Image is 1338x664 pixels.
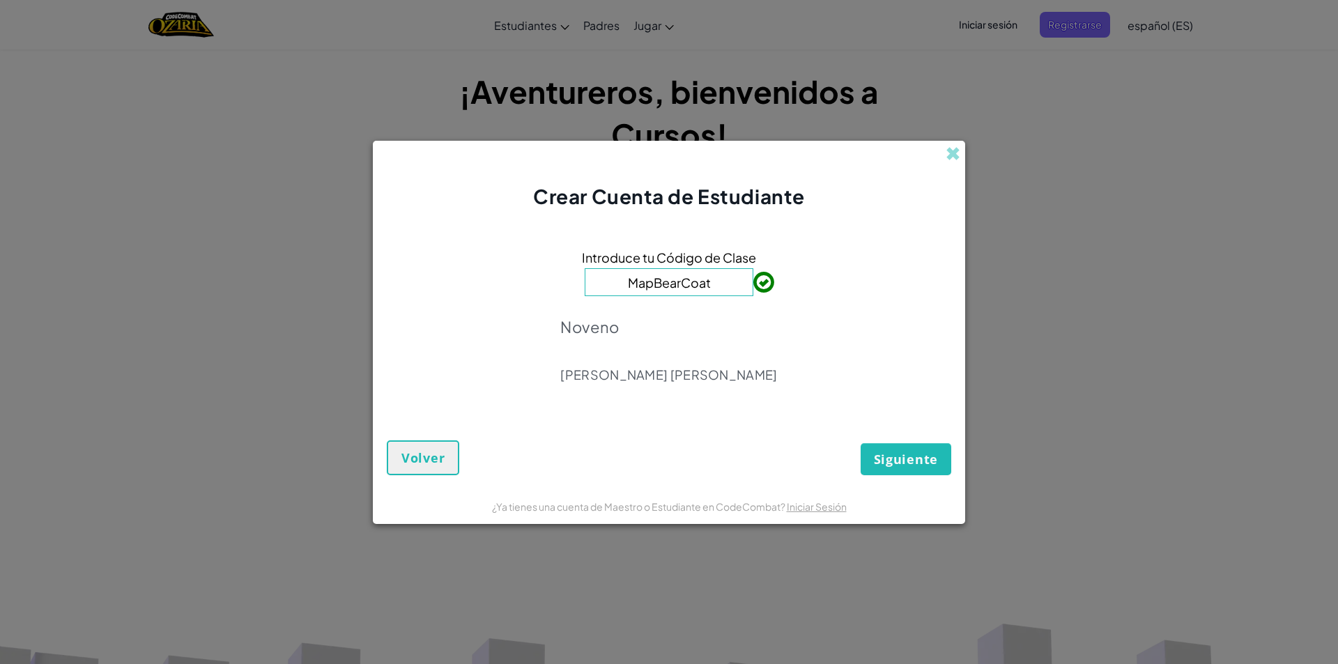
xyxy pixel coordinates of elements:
span: Crear Cuenta de Estudiante [533,184,805,208]
span: Introduce tu Código de Clase [582,247,756,268]
span: ¿Ya tienes una cuenta de Maestro o Estudiante en CodeCombat? [492,500,787,513]
span: Volver [401,449,445,466]
button: Volver [387,440,459,475]
span: Siguiente [874,451,938,468]
p: [PERSON_NAME] [PERSON_NAME] [560,366,777,383]
p: Noveno [560,317,777,337]
a: Iniciar Sesión [787,500,847,513]
button: Siguiente [861,443,951,475]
